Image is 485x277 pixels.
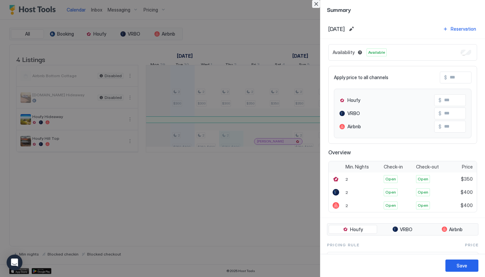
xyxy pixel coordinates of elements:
[347,110,360,116] span: VRBO
[418,176,428,182] span: Open
[418,189,428,195] span: Open
[378,225,427,234] button: VRBO
[328,149,477,156] span: Overview
[461,202,473,208] span: $400
[328,26,345,32] span: [DATE]
[385,189,396,195] span: Open
[347,97,360,103] span: Houfy
[356,48,364,56] button: Blocked dates override all pricing rules and remain unavailable until manually unblocked
[345,203,348,208] span: 2
[384,164,403,170] span: Check-in
[461,176,473,182] span: $350
[385,202,396,208] span: Open
[451,25,476,32] div: Reservation
[416,164,439,170] span: Check-out
[350,227,363,232] span: Houfy
[461,189,473,195] span: $400
[438,97,441,103] span: $
[418,202,428,208] span: Open
[7,255,22,270] div: Open Intercom Messenger
[445,260,478,272] button: Save
[457,262,467,269] div: Save
[345,177,348,182] span: 2
[345,164,369,170] span: Min. Nights
[462,164,473,170] span: Price
[334,75,388,80] span: Apply price to all channels
[428,225,477,234] button: Airbnb
[368,49,385,55] span: Available
[327,242,359,248] span: Pricing Rule
[442,24,477,33] button: Reservation
[465,242,478,248] span: Price
[329,225,377,234] button: Houfy
[333,49,355,55] span: Availability
[327,223,478,236] div: tab-group
[400,227,412,232] span: VRBO
[449,227,463,232] span: Airbnb
[347,124,361,130] span: Airbnb
[345,190,348,195] span: 2
[444,75,447,80] span: $
[438,110,441,116] span: $
[347,25,355,33] button: Edit date range
[438,124,441,130] span: $
[385,176,396,182] span: Open
[327,5,478,14] span: Summary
